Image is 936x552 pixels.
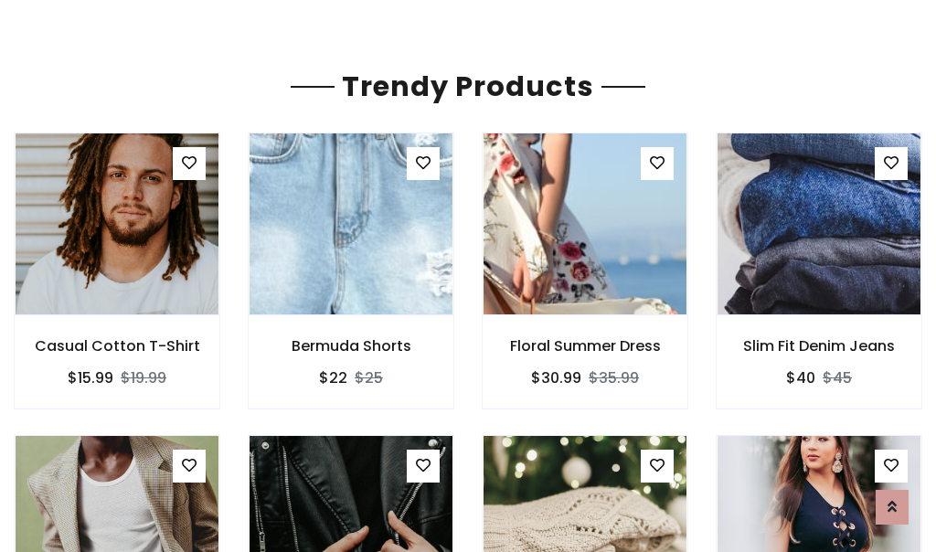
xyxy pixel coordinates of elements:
h6: Slim Fit Denim Jeans [717,337,921,355]
h6: $40 [786,369,815,387]
h6: $15.99 [68,369,113,387]
del: $35.99 [589,367,639,388]
h6: $30.99 [531,369,581,387]
h6: Casual Cotton T-Shirt [15,337,219,355]
h6: Bermuda Shorts [249,337,453,355]
h6: $22 [319,369,347,387]
del: $19.99 [121,367,166,388]
del: $25 [355,367,383,388]
span: Trendy Products [335,67,601,106]
del: $45 [823,367,852,388]
h6: Floral Summer Dress [483,337,687,355]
